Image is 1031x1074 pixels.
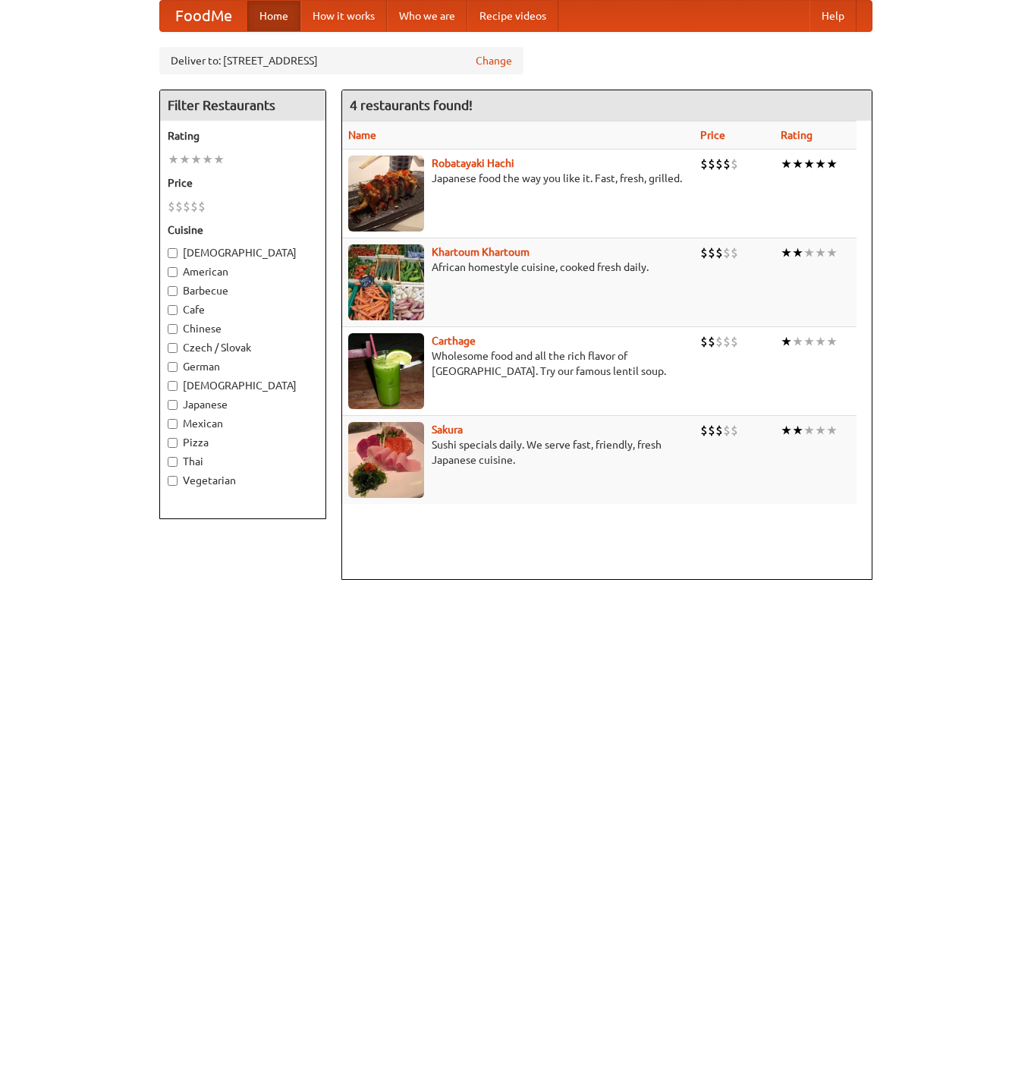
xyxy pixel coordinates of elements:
h5: Price [168,175,318,191]
a: Sakura [432,424,463,436]
li: $ [708,156,715,172]
li: $ [183,198,190,215]
li: $ [700,244,708,261]
li: ★ [781,244,792,261]
li: ★ [792,156,803,172]
li: ★ [792,422,803,439]
p: Japanese food the way you like it. Fast, fresh, grilled. [348,171,688,186]
input: Thai [168,457,178,467]
label: Thai [168,454,318,469]
a: Name [348,129,376,141]
li: ★ [781,422,792,439]
a: Price [700,129,725,141]
li: ★ [803,333,815,350]
li: ★ [815,422,826,439]
h5: Cuisine [168,222,318,238]
a: Rating [781,129,813,141]
input: German [168,362,178,372]
p: African homestyle cuisine, cooked fresh daily. [348,260,688,275]
li: $ [731,156,738,172]
a: Who we are [387,1,467,31]
li: ★ [826,422,838,439]
li: ★ [803,422,815,439]
p: Sushi specials daily. We serve fast, friendly, fresh Japanese cuisine. [348,437,688,468]
a: Help [809,1,857,31]
li: $ [723,422,731,439]
li: $ [700,333,708,350]
li: ★ [803,244,815,261]
li: ★ [826,333,838,350]
h5: Rating [168,128,318,143]
a: How it works [300,1,387,31]
input: Japanese [168,400,178,410]
li: $ [175,198,183,215]
label: [DEMOGRAPHIC_DATA] [168,245,318,260]
a: Change [476,53,512,68]
input: Cafe [168,305,178,315]
input: [DEMOGRAPHIC_DATA] [168,381,178,391]
li: ★ [815,156,826,172]
li: $ [168,198,175,215]
label: Chinese [168,321,318,336]
label: [DEMOGRAPHIC_DATA] [168,378,318,393]
label: American [168,264,318,279]
label: Czech / Slovak [168,340,318,355]
li: $ [731,422,738,439]
li: ★ [792,244,803,261]
h4: Filter Restaurants [160,90,325,121]
a: Robatayaki Hachi [432,157,514,169]
li: $ [708,244,715,261]
input: Barbecue [168,286,178,296]
li: ★ [213,151,225,168]
li: ★ [815,333,826,350]
li: $ [700,422,708,439]
label: Cafe [168,302,318,317]
ng-pluralize: 4 restaurants found! [350,98,473,112]
a: Khartoum Khartoum [432,246,530,258]
div: Deliver to: [STREET_ADDRESS] [159,47,523,74]
img: khartoum.jpg [348,244,424,320]
input: Czech / Slovak [168,343,178,353]
li: $ [723,333,731,350]
li: $ [723,244,731,261]
a: Recipe videos [467,1,558,31]
li: $ [723,156,731,172]
li: ★ [781,156,792,172]
a: Home [247,1,300,31]
input: American [168,267,178,277]
a: FoodMe [160,1,247,31]
li: ★ [815,244,826,261]
li: ★ [803,156,815,172]
li: $ [700,156,708,172]
input: [DEMOGRAPHIC_DATA] [168,248,178,258]
li: $ [715,333,723,350]
li: ★ [168,151,179,168]
label: Pizza [168,435,318,450]
label: German [168,359,318,374]
li: ★ [190,151,202,168]
li: ★ [202,151,213,168]
li: $ [731,244,738,261]
li: $ [708,422,715,439]
input: Chinese [168,324,178,334]
li: $ [715,422,723,439]
p: Wholesome food and all the rich flavor of [GEOGRAPHIC_DATA]. Try our famous lentil soup. [348,348,688,379]
li: ★ [781,333,792,350]
label: Barbecue [168,283,318,298]
label: Vegetarian [168,473,318,488]
li: $ [715,244,723,261]
li: ★ [179,151,190,168]
li: ★ [792,333,803,350]
img: sakura.jpg [348,422,424,498]
img: carthage.jpg [348,333,424,409]
li: ★ [826,156,838,172]
li: ★ [826,244,838,261]
li: $ [190,198,198,215]
li: $ [198,198,206,215]
label: Japanese [168,397,318,412]
a: Carthage [432,335,476,347]
label: Mexican [168,416,318,431]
